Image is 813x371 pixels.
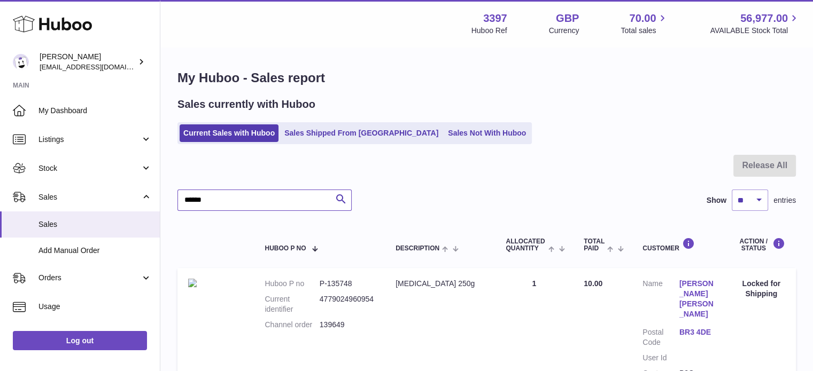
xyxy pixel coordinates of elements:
span: Sales [38,192,141,202]
dd: 139649 [320,320,374,330]
dd: 4779024960954 [320,294,374,314]
div: Locked for Shipping [737,279,785,299]
a: Log out [13,331,147,350]
span: 56,977.00 [740,11,788,26]
span: Orders [38,273,141,283]
div: Huboo Ref [471,26,507,36]
span: Huboo P no [265,245,306,252]
a: 56,977.00 AVAILABLE Stock Total [710,11,800,36]
label: Show [707,195,726,206]
dt: User Id [642,353,679,363]
dt: Postal Code [642,327,679,348]
h1: My Huboo - Sales report [177,69,796,86]
dt: Channel order [265,320,319,330]
strong: GBP [556,11,579,26]
span: My Dashboard [38,106,152,116]
a: [PERSON_NAME] [PERSON_NAME] [679,279,716,319]
span: Total paid [584,238,605,252]
div: Currency [549,26,579,36]
span: entries [773,195,796,206]
a: BR3 4DE [679,327,716,337]
img: default.jpg [188,279,197,287]
dt: Name [642,279,679,322]
div: Action / Status [737,238,785,252]
span: 10.00 [584,279,602,288]
span: Sales [38,219,152,230]
dt: Huboo P no [265,279,319,289]
div: [MEDICAL_DATA] 250g [396,279,484,289]
span: Add Manual Order [38,246,152,256]
div: [PERSON_NAME] [40,52,136,72]
strong: 3397 [483,11,507,26]
span: Stock [38,163,141,173]
span: Usage [38,302,152,312]
img: sales@canchema.com [13,54,29,70]
span: ALLOCATED Quantity [506,238,545,252]
h2: Sales currently with Huboo [177,97,315,112]
div: Customer [642,238,716,252]
span: [EMAIL_ADDRESS][DOMAIN_NAME] [40,62,157,71]
span: Total sales [621,26,668,36]
a: Sales Shipped From [GEOGRAPHIC_DATA] [281,124,442,142]
span: 70.00 [629,11,656,26]
a: 70.00 Total sales [621,11,668,36]
dt: Current identifier [265,294,319,314]
dd: P-135748 [320,279,374,289]
a: Sales Not With Huboo [444,124,530,142]
span: Description [396,245,439,252]
span: Listings [38,135,141,145]
span: AVAILABLE Stock Total [710,26,800,36]
a: Current Sales with Huboo [180,124,278,142]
